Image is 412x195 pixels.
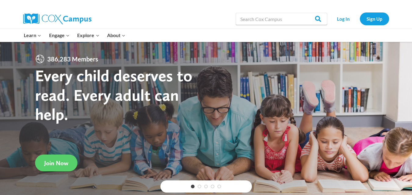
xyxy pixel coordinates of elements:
nav: Primary Navigation [20,29,129,42]
a: Log In [330,12,357,25]
input: Search Cox Campus [236,13,327,25]
strong: Every child deserves to read. Every adult can help. [35,66,192,124]
nav: Secondary Navigation [330,12,389,25]
a: 5 [217,185,221,188]
span: Explore [77,31,99,39]
span: About [107,31,125,39]
a: 1 [191,185,195,188]
img: Cox Campus [23,13,91,24]
a: Join Now [35,155,77,171]
span: Join Now [44,159,68,167]
a: 2 [198,185,201,188]
span: Engage [49,31,70,39]
a: Sign Up [360,12,389,25]
a: 4 [211,185,214,188]
span: Learn [24,31,41,39]
span: 386,283 Members [45,54,101,64]
a: 3 [204,185,208,188]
